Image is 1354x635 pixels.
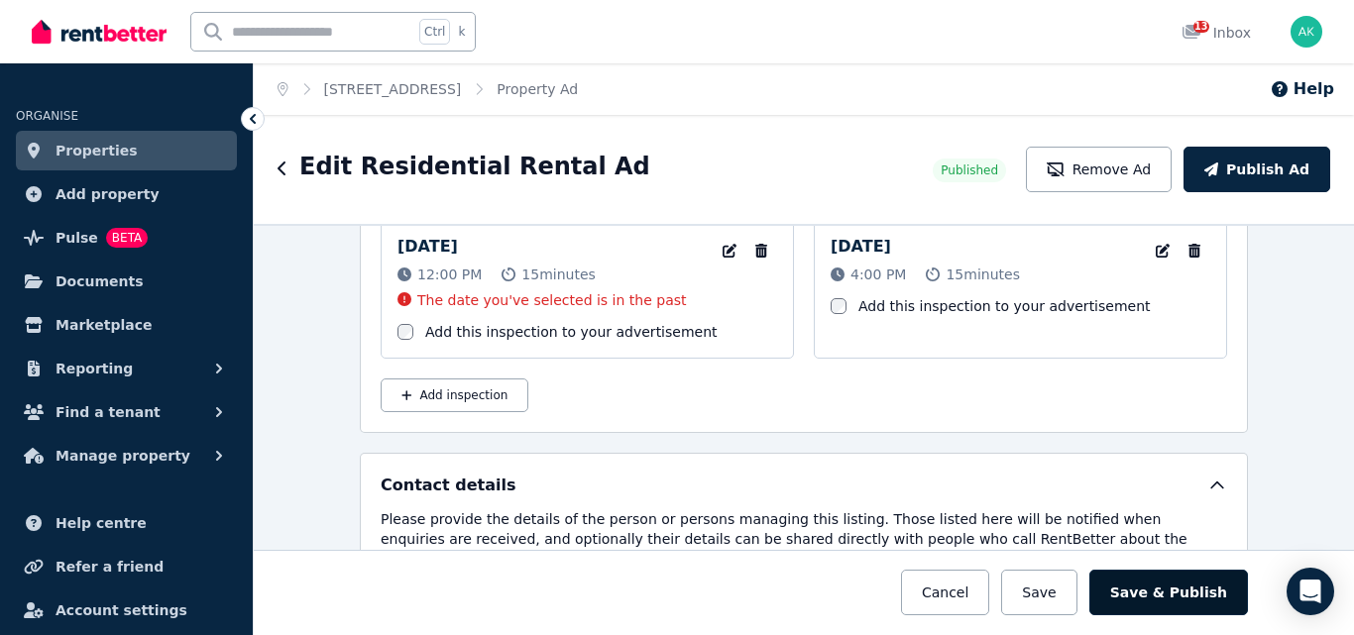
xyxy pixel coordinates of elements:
img: Azad Kalam [1291,16,1322,48]
button: Help [1270,77,1334,101]
span: Add property [56,182,160,206]
span: Marketplace [56,313,152,337]
button: Cancel [901,570,989,615]
span: Published [941,162,998,178]
button: Find a tenant [16,392,237,432]
span: Account settings [56,598,187,622]
span: 4:00 PM [850,265,906,284]
span: Documents [56,269,144,293]
a: Marketplace [16,305,237,345]
span: Refer a friend [56,555,164,579]
button: Remove Ad [1026,147,1172,192]
span: Ctrl [419,19,450,45]
span: Reporting [56,357,133,380]
span: BETA [106,228,148,248]
a: Property Ad [497,81,578,97]
h1: Edit Residential Rental Ad [299,151,650,182]
span: ORGANISE [16,109,78,123]
a: [STREET_ADDRESS] [324,81,462,97]
button: Save [1001,570,1076,615]
span: Properties [56,139,138,162]
p: [DATE] [397,235,458,259]
nav: Breadcrumb [254,63,602,115]
div: Inbox [1182,23,1251,43]
label: Add this inspection to your advertisement [425,322,718,342]
span: Help centre [56,511,147,535]
button: Publish Ad [1184,147,1330,192]
a: Properties [16,131,237,170]
p: Please provide the details of the person or persons managing this listing. Those listed here will... [381,509,1227,569]
a: PulseBETA [16,218,237,258]
span: 15 minutes [521,265,596,284]
button: Reporting [16,349,237,388]
span: 15 minutes [946,265,1020,284]
button: Save & Publish [1089,570,1248,615]
a: Documents [16,262,237,301]
span: 12:00 PM [417,265,482,284]
a: Refer a friend [16,547,237,586]
span: 13 [1193,21,1209,33]
img: RentBetter [32,17,167,47]
a: Add property [16,174,237,214]
a: Help centre [16,503,237,543]
span: Pulse [56,226,98,250]
span: Manage property [56,444,190,468]
a: Account settings [16,590,237,630]
h5: Contact details [381,474,516,497]
p: [DATE] [831,235,891,259]
label: Add this inspection to your advertisement [858,296,1151,316]
p: The date you've selected is in the past [417,290,687,310]
div: Open Intercom Messenger [1287,568,1334,615]
button: Add inspection [381,378,528,412]
span: k [458,24,465,40]
span: Find a tenant [56,400,161,424]
button: Manage property [16,436,237,476]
